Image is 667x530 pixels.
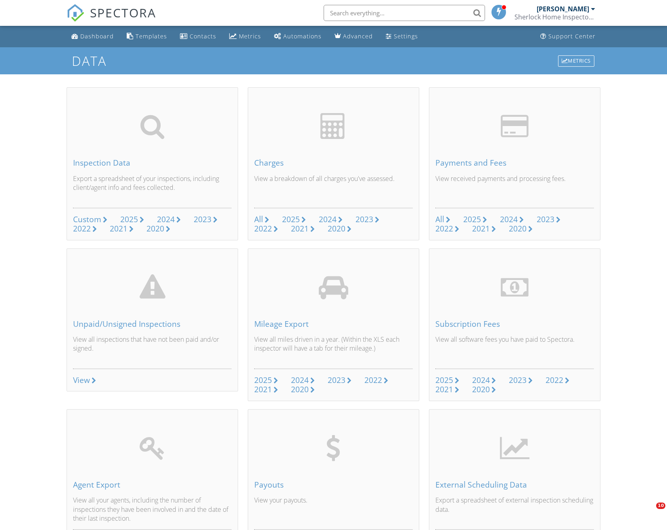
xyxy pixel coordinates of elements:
div: 2025 [435,374,453,385]
a: 2020 [472,385,496,394]
div: Unpaid/Unsigned Inspections [73,320,232,328]
a: 2025 [120,215,144,224]
a: All [435,215,450,224]
div: 2022 [435,223,453,234]
div: All [254,214,263,225]
a: 2025 [282,215,306,224]
div: Agent Export [73,480,232,489]
p: Export a spreadsheet of external inspection scheduling data. [435,496,594,523]
div: Charges [254,158,413,167]
div: 2024 [500,214,518,225]
a: Advanced [331,29,376,44]
a: 2025 [463,215,487,224]
a: Unpaid/Unsigned Inspections View all inspections that have not been paid and/or signed. View [67,248,238,392]
a: 2024 [500,215,524,224]
div: 2022 [254,223,272,234]
a: SPECTORA [67,11,156,28]
a: 2021 [254,385,278,394]
div: 2021 [472,223,490,234]
div: 2020 [509,223,527,234]
div: 2022 [73,223,91,234]
div: 2021 [291,223,309,234]
a: 2023 [537,215,560,224]
a: Templates [123,29,170,44]
div: 2024 [157,214,175,225]
div: 2025 [254,374,272,385]
a: 2021 [110,224,134,233]
a: 2020 [291,385,315,394]
a: 2023 [328,376,351,385]
p: View received payments and processing fees. [435,174,594,201]
input: Search everything... [324,5,485,21]
a: 2021 [435,385,459,394]
a: Settings [383,29,421,44]
a: 2025 [435,376,459,385]
div: 2020 [291,384,309,395]
a: 2022 [546,376,569,385]
div: 2023 [509,374,527,385]
div: 2021 [435,384,453,395]
a: Custom [73,215,107,224]
a: 2020 [328,224,351,233]
a: 2022 [73,224,97,233]
p: Export a spreadsheet of your inspections, including client/agent info and fees collected. [73,174,232,201]
div: View [73,376,90,385]
a: 2024 [319,215,343,224]
p: View all software fees you have paid to Spectora. [435,335,594,362]
div: 2024 [319,214,337,225]
span: View all miles driven in a year. [254,335,340,344]
a: 2025 [254,376,278,385]
a: 2024 [291,376,315,385]
div: 2021 [254,384,272,395]
div: Mileage Export [254,320,413,328]
div: Payouts [254,480,413,489]
div: All [435,214,444,225]
a: All [254,215,269,224]
div: 2020 [472,384,490,395]
span: 10 [656,503,665,509]
div: Custom [73,214,101,225]
div: 2025 [463,214,481,225]
div: Subscription Fees [435,320,594,328]
p: View your payouts. [254,496,413,523]
p: View a breakdown of all charges you've assessed. [254,174,413,201]
div: Contacts [190,32,216,40]
a: Contacts [177,29,220,44]
a: Metrics [226,29,264,44]
div: 2020 [146,223,164,234]
a: 2024 [472,376,496,385]
span: SPECTORA [90,4,156,21]
div: Automations [283,32,322,40]
div: 2025 [282,214,300,225]
div: 2023 [537,214,554,225]
div: Settings [394,32,418,40]
a: Dashboard [68,29,117,44]
div: 2020 [328,223,345,234]
div: 2023 [194,214,211,225]
h1: Data [72,54,595,68]
div: 2022 [546,374,563,385]
a: 2021 [472,224,496,233]
div: 2025 [120,214,138,225]
p: View all inspections that have not been paid and/or signed. [73,335,232,362]
a: 2022 [435,224,459,233]
div: Metrics [558,55,594,67]
a: 2024 [157,215,181,224]
img: The Best Home Inspection Software - Spectora [67,4,84,22]
p: View all your agents, including the number of inspections they have been involved in and the date... [73,496,232,523]
a: Support Center [537,29,599,44]
a: 2022 [254,224,278,233]
a: Metrics [557,55,595,67]
a: Automations (Basic) [271,29,325,44]
div: Dashboard [80,32,114,40]
div: Advanced [343,32,373,40]
div: [PERSON_NAME] [537,5,589,13]
div: 2021 [110,223,128,234]
a: 2023 [355,215,379,224]
span: (Within the XLS each inspector will have a tab for their mileage.) [254,335,399,353]
div: Templates [136,32,167,40]
div: Sherlock Home Inspector LLC [514,13,595,21]
a: 2020 [146,224,170,233]
div: 2022 [364,374,382,385]
div: Payments and Fees [435,158,594,167]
